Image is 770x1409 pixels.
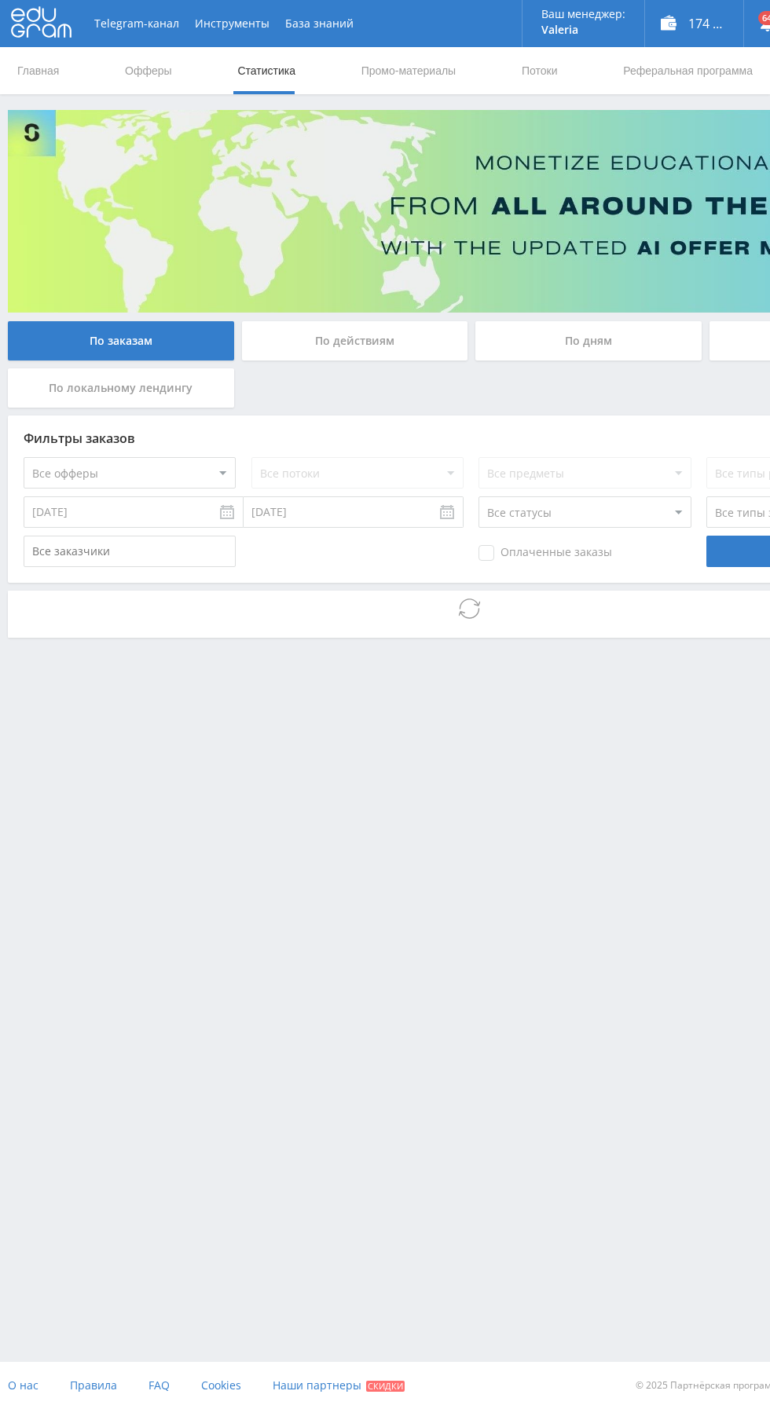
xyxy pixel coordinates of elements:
a: Cookies [201,1362,241,1409]
a: Статистика [236,47,297,94]
a: О нас [8,1362,38,1409]
span: Скидки [366,1381,405,1392]
span: Наши партнеры [273,1378,361,1393]
span: Оплаченные заказы [478,545,612,561]
div: По действиям [242,321,468,360]
div: По локальному лендингу [8,368,234,408]
span: О нас [8,1378,38,1393]
div: По заказам [8,321,234,360]
a: Правила [70,1362,117,1409]
a: Промо-материалы [360,47,457,94]
a: Главная [16,47,60,94]
span: Cookies [201,1378,241,1393]
a: FAQ [148,1362,170,1409]
span: Правила [70,1378,117,1393]
p: Valeria [541,24,625,36]
input: Все заказчики [24,536,236,567]
a: Реферальная программа [621,47,754,94]
a: Офферы [123,47,174,94]
a: Потоки [520,47,559,94]
a: Наши партнеры Скидки [273,1362,405,1409]
p: Ваш менеджер: [541,8,625,20]
div: По дням [475,321,702,360]
span: FAQ [148,1378,170,1393]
